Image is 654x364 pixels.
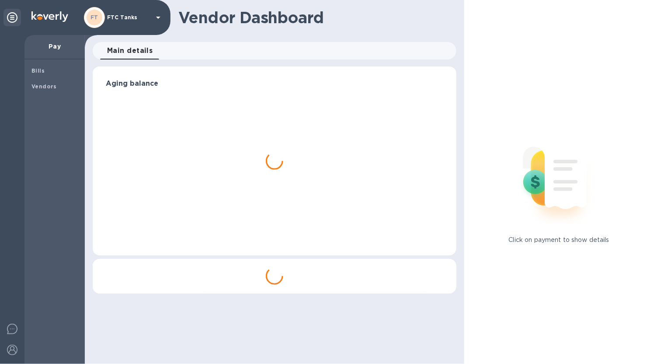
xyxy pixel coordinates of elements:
b: Bills [31,67,45,74]
p: Click on payment to show details [509,235,609,245]
img: Logo [31,11,68,22]
b: FT [90,14,98,21]
span: Main details [107,45,153,57]
p: Pay [31,42,78,51]
b: Vendors [31,83,57,90]
div: Unpin categories [3,9,21,26]
h1: Vendor Dashboard [178,8,450,27]
p: FTC Tanks [107,14,151,21]
h3: Aging balance [106,80,443,88]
